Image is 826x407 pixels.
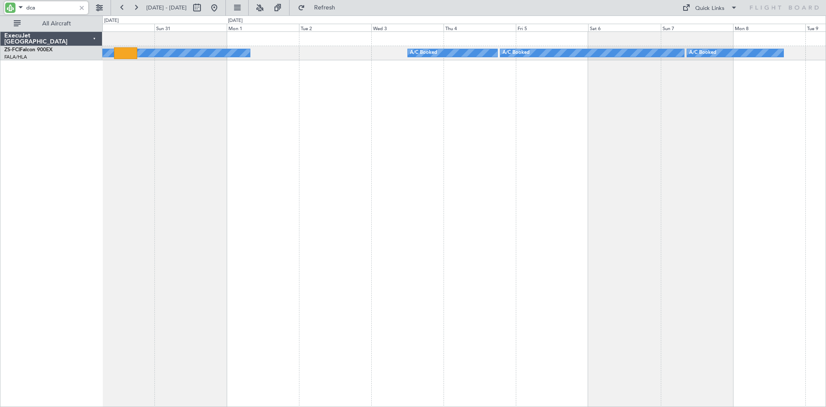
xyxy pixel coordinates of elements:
button: Quick Links [678,1,742,15]
div: A/C Booked [410,47,437,59]
div: [DATE] [228,17,243,25]
div: Fri 5 [516,24,588,31]
span: ZS-FCI [4,47,20,53]
div: [DATE] [104,17,119,25]
button: All Aircraft [9,17,93,31]
div: Mon 8 [733,24,805,31]
div: Tue 2 [299,24,371,31]
div: A/C Booked [502,47,530,59]
a: FALA/HLA [4,54,27,60]
div: Wed 3 [371,24,444,31]
input: A/C (Reg. or Type) [26,1,76,14]
div: Quick Links [695,4,724,13]
div: Sun 7 [661,24,733,31]
div: Mon 1 [227,24,299,31]
div: A/C Booked [689,47,716,59]
div: Sat 30 [82,24,154,31]
span: All Aircraft [22,21,91,27]
a: ZS-FCIFalcon 900EX [4,47,52,53]
div: Sun 31 [154,24,227,31]
span: [DATE] - [DATE] [146,4,187,12]
div: Sat 6 [588,24,660,31]
div: Thu 4 [444,24,516,31]
span: Refresh [307,5,343,11]
button: Refresh [294,1,345,15]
